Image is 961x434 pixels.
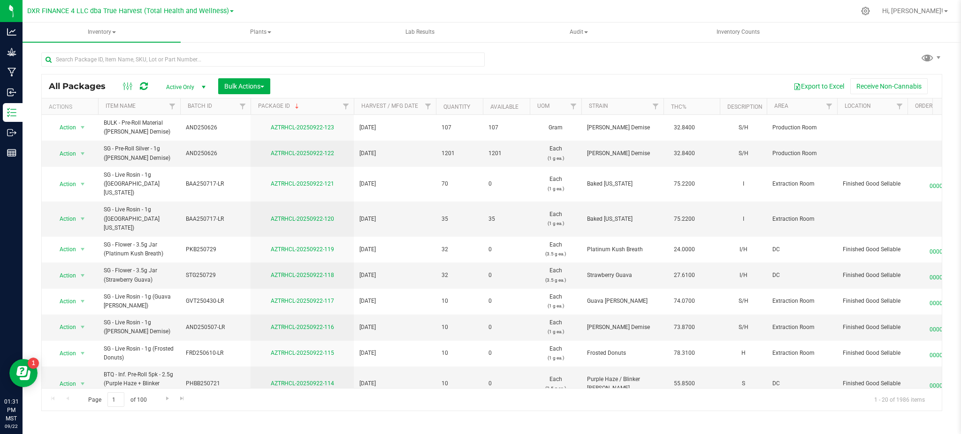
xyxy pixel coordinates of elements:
div: Manage settings [860,7,871,15]
div: S/H [725,148,761,159]
span: [DATE] [359,271,430,280]
span: Action [51,295,76,308]
div: S/H [725,122,761,133]
span: BAA250717-LR [186,215,245,224]
span: SG - Flower - 3.5g Jar (Platinum Kush Breath) [104,240,175,258]
span: DC [772,271,831,280]
div: I [725,214,761,224]
a: Audit [500,22,658,42]
span: AND250507-LR [186,323,245,332]
span: AND250626 [186,123,245,132]
a: Filter [165,98,180,114]
span: PHBB250721 [186,379,245,388]
inline-svg: Outbound [7,128,16,137]
div: Actions [49,104,94,110]
span: BAA250717-LR [186,180,245,188]
span: 27.6100 [669,269,700,282]
span: 75.2200 [669,177,700,191]
a: Filter [822,98,837,114]
span: Frosted Donuts [587,349,658,358]
span: Finished Good Sellable [843,297,902,306]
span: Extraction Room [772,323,831,332]
a: AZTRHCL-20250922-118 [271,272,334,278]
p: (3.5 g ea.) [535,276,576,284]
span: Action [51,178,76,191]
span: 32.8400 [669,121,700,135]
span: Strawberry Guava [587,271,658,280]
span: Guava [PERSON_NAME] [587,297,658,306]
input: 1 [107,392,124,407]
button: Bulk Actions [218,78,270,94]
a: AZTRHCL-20250922-115 [271,350,334,356]
inline-svg: Grow [7,47,16,57]
div: H [725,348,761,359]
span: 10 [442,379,477,388]
span: Each [535,144,576,162]
button: Receive Non-Cannabis [850,78,928,94]
span: [DATE] [359,123,430,132]
span: select [77,269,89,282]
span: 32 [442,245,477,254]
span: Action [51,243,76,256]
a: Lab Results [341,22,499,42]
span: 0 [488,297,524,306]
span: 70 [442,180,477,188]
span: select [77,347,89,360]
span: 0 [488,349,524,358]
span: 1201 [442,149,477,158]
span: 24.0000 [669,243,700,256]
span: BTQ - Inf. Pre-Roll 5pk - 2.5g (Purple Haze + Blinker [PERSON_NAME]) [104,370,175,397]
a: AZTRHCL-20250922-119 [271,246,334,253]
p: (1 g ea.) [535,154,576,163]
a: Filter [235,98,251,114]
span: 0 [488,323,524,332]
span: Action [51,121,76,134]
a: Description [727,104,763,110]
a: AZTRHCL-20250922-114 [271,380,334,387]
inline-svg: Analytics [7,27,16,37]
span: [DATE] [359,245,430,254]
span: [DATE] [359,349,430,358]
span: Gram [535,123,576,132]
span: Action [51,269,76,282]
div: S/H [725,296,761,307]
span: select [77,212,89,225]
a: THC% [671,104,686,110]
span: select [77,295,89,308]
span: DXR FINANCE 4 LLC dba True Harvest (Total Health and Wellness) [27,7,229,15]
span: [PERSON_NAME] Demise [587,149,658,158]
span: Inventory [23,22,181,42]
span: Action [51,321,76,334]
span: select [77,147,89,160]
a: Strain [589,103,608,109]
p: (3.5 g ea.) [535,249,576,258]
span: select [77,121,89,134]
a: AZTRHCL-20250922-120 [271,216,334,222]
p: (1 g ea.) [535,184,576,193]
a: Plants [182,22,340,42]
span: Finished Good Sellable [843,271,902,280]
span: Inventory Counts [704,28,772,36]
span: All Packages [49,81,115,91]
a: Package ID [258,103,301,109]
a: Area [774,103,788,109]
p: (1 g ea.) [535,353,576,362]
span: FRD250610-LR [186,349,245,358]
span: Each [535,266,576,284]
span: 32 [442,271,477,280]
a: Location [845,103,871,109]
span: 0 [488,379,524,388]
span: Extraction Room [772,297,831,306]
a: AZTRHCL-20250922-121 [271,180,334,187]
a: AZTRHCL-20250922-117 [271,298,334,304]
span: AND250626 [186,149,245,158]
span: 74.0700 [669,294,700,308]
span: SG - Pre-Roll Silver - 1g ([PERSON_NAME] Demise) [104,144,175,162]
span: [DATE] [359,180,430,188]
span: Baked [US_STATE] [587,215,658,224]
span: select [77,243,89,256]
span: Purple Haze / Blinker [PERSON_NAME] [587,375,658,393]
span: SG - Live Rosin - 1g ([GEOGRAPHIC_DATA] [US_STATE]) [104,205,175,232]
a: Filter [338,98,354,114]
